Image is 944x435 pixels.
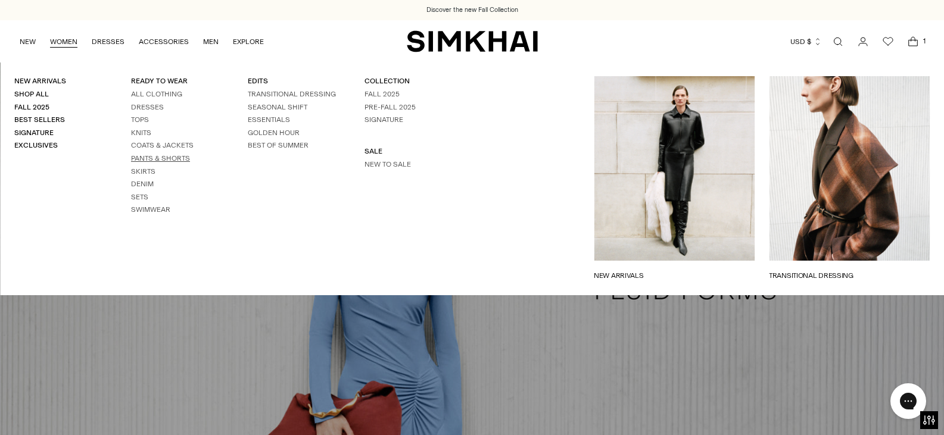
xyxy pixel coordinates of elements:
a: ACCESSORIES [139,29,189,55]
iframe: Gorgias live chat messenger [884,379,932,423]
a: SIMKHAI [407,30,538,53]
a: Go to the account page [851,30,875,54]
a: WOMEN [50,29,77,55]
a: Open cart modal [901,30,925,54]
a: MEN [203,29,219,55]
button: USD $ [790,29,822,55]
a: EXPLORE [233,29,264,55]
a: Wishlist [876,30,900,54]
a: Discover the new Fall Collection [426,5,518,15]
a: NEW [20,29,36,55]
a: Open search modal [826,30,850,54]
span: 1 [919,36,930,46]
a: DRESSES [92,29,124,55]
